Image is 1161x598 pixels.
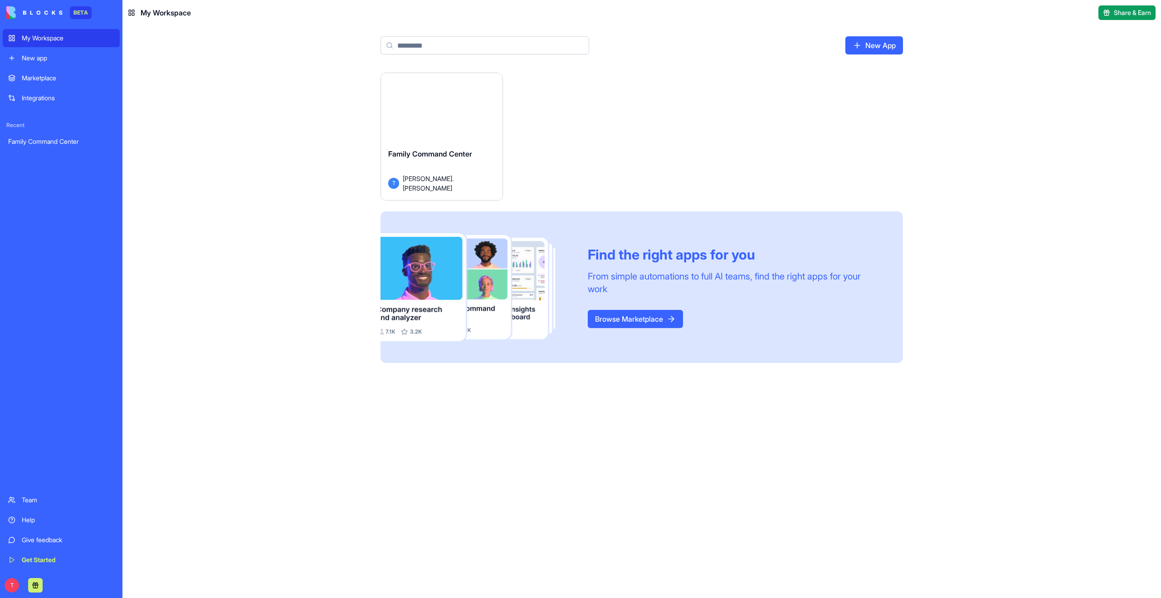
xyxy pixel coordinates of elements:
div: New app [22,54,114,63]
span: T [388,178,399,189]
a: Marketplace [3,69,120,87]
a: BETA [6,6,92,19]
div: Help [22,515,114,524]
span: Recent [3,122,120,129]
img: logo [6,6,63,19]
a: Help [3,511,120,529]
span: Share & Earn [1114,8,1151,17]
div: BETA [70,6,92,19]
div: Get Started [22,555,114,564]
div: Team [22,495,114,505]
button: Share & Earn [1098,5,1156,20]
span: [PERSON_NAME].[PERSON_NAME] [403,174,488,193]
span: Family Command Center [388,149,472,158]
a: Get Started [3,551,120,569]
div: Find the right apps for you [588,246,881,263]
a: Family Command CenterT[PERSON_NAME].[PERSON_NAME] [380,73,503,201]
a: My Workspace [3,29,120,47]
img: Frame_181_egmpey.png [380,233,573,342]
div: Integrations [22,93,114,103]
div: Give feedback [22,535,114,544]
span: My Workspace [141,7,191,18]
a: Integrations [3,89,120,107]
a: New App [845,36,903,54]
span: T [5,578,19,593]
div: Family Command Center [8,137,114,146]
a: Give feedback [3,531,120,549]
a: Browse Marketplace [588,310,683,328]
div: Marketplace [22,74,114,83]
a: New app [3,49,120,67]
a: Family Command Center [3,132,120,151]
a: Team [3,491,120,509]
div: My Workspace [22,34,114,43]
div: From simple automations to full AI teams, find the right apps for your work [588,270,881,295]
